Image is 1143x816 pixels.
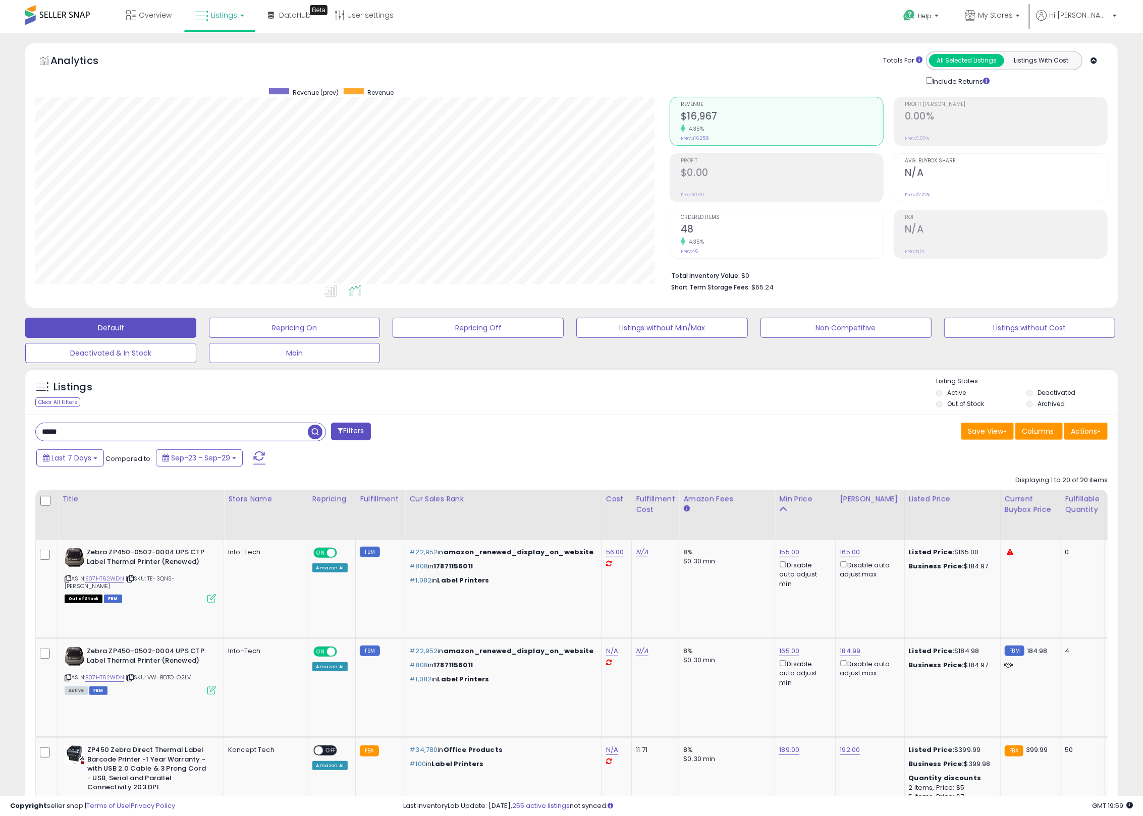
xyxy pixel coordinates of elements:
div: 8% [683,548,767,557]
div: $165.00 [909,548,993,557]
h2: $0.00 [681,167,883,181]
span: ON [314,549,327,557]
a: 165.00 [840,547,860,557]
div: ASIN: [65,647,216,693]
b: Business Price: [909,759,964,769]
span: Overview [139,10,172,20]
div: Info-Tech [228,647,300,656]
button: Main [209,343,380,363]
small: Prev: 22.22% [905,192,930,198]
a: B07HT62WDN [85,574,124,583]
span: 399.99 [1026,745,1048,754]
span: Label Printers [431,759,483,769]
span: Sep-23 - Sep-29 [171,453,230,463]
div: 2 Items, Price: $5 [909,783,993,792]
span: Label Printers [438,674,489,684]
button: Listings without Cost [944,318,1115,338]
div: Disable auto adjust max [840,559,896,579]
span: Profit [681,158,883,164]
div: Current Buybox Price [1005,494,1057,515]
b: Quantity discounts [909,773,982,783]
p: in [409,548,593,557]
div: $399.99 [909,745,993,754]
a: N/A [636,646,648,656]
small: FBA [1005,745,1023,756]
span: amazon_renewed_display_on_website [444,547,594,557]
a: 155.00 [779,547,799,557]
a: 255 active listings [512,801,570,810]
span: FBM [89,686,107,695]
b: Zebra ZP450-0502-0004 UPS CTP Label Thermal Printer (Renewed) [87,548,209,569]
strong: Copyright [10,801,47,810]
div: Info-Tech [228,548,300,557]
div: $184.97 [909,661,993,670]
h2: N/A [905,223,1107,237]
div: 8% [683,745,767,754]
span: FBM [104,595,122,603]
span: Hi [PERSON_NAME] [1049,10,1110,20]
div: Disable auto adjust min [779,658,828,687]
p: in [409,562,593,571]
button: Columns [1015,423,1063,440]
span: #808 [409,561,428,571]
p: in [409,576,593,585]
h5: Analytics [50,53,118,70]
div: Last InventoryLab Update: [DATE], not synced. [403,801,1133,811]
div: Amazon AI [312,563,348,572]
div: Tooltip anchor [310,5,328,15]
button: Repricing On [209,318,380,338]
small: Prev: $0.00 [681,192,704,198]
button: Last 7 Days [36,449,104,467]
span: Compared to: [105,454,152,463]
div: Koncept Tech [228,745,300,754]
img: 41cM08xniML._SL40_.jpg [65,745,85,765]
div: 50 [1065,745,1097,754]
span: #808 [409,660,428,670]
a: Privacy Policy [131,801,175,810]
span: Listings [211,10,237,20]
span: OFF [335,648,351,656]
span: #22,952 [409,547,438,557]
a: N/A [606,646,618,656]
b: Zebra ZP450-0502-0004 UPS CTP Label Thermal Printer (Renewed) [87,647,209,668]
span: | SKU: VW-BDTO-O2LV [126,673,191,681]
h2: N/A [905,167,1107,181]
small: Prev: 46 [681,248,698,254]
p: in [409,647,593,656]
button: Deactivated & In Stock [25,343,196,363]
span: 17871156011 [433,561,473,571]
p: Listing States: [936,377,1118,386]
p: in [409,675,593,684]
p: in [409,745,593,754]
span: Help [918,12,932,20]
div: Listed Price [909,494,996,504]
button: All Selected Listings [929,54,1004,67]
div: Fulfillment Cost [636,494,675,515]
div: Cost [606,494,628,504]
small: FBM [1005,646,1024,656]
b: Listed Price: [909,646,955,656]
b: Listed Price: [909,547,955,557]
div: $184.98 [909,647,993,656]
button: Listings without Min/Max [576,318,747,338]
div: Store Name [228,494,304,504]
span: #1,082 [409,575,431,585]
span: #100 [409,759,426,769]
div: 4 [1065,647,1097,656]
small: 4.35% [685,125,704,133]
span: 2025-10-10 19:59 GMT [1092,801,1133,810]
a: N/A [636,547,648,557]
small: Prev: 0.00% [905,135,929,141]
button: Default [25,318,196,338]
div: Amazon AI [312,761,348,770]
span: #22,952 [409,646,438,656]
div: Min Price [779,494,831,504]
div: Displaying 1 to 20 of 20 items [1015,476,1108,485]
div: : [909,774,993,783]
div: 0 [1065,548,1097,557]
div: Include Returns [918,75,1002,87]
div: 8% [683,647,767,656]
span: $65.24 [751,282,774,292]
label: Archived [1038,399,1065,408]
div: $184.97 [909,562,993,571]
